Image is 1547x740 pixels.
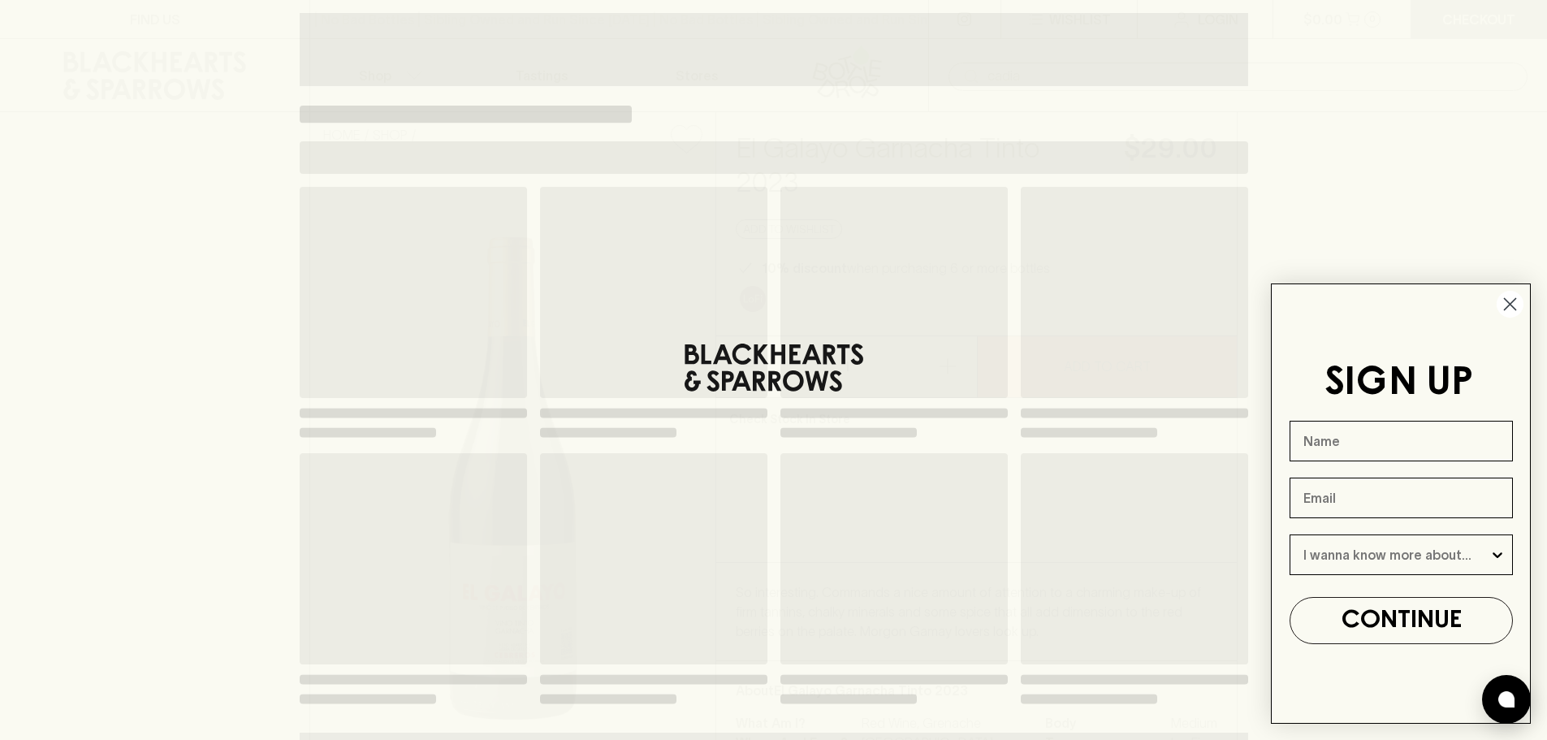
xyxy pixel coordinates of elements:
[1496,290,1524,318] button: Close dialog
[1498,691,1515,708] img: bubble-icon
[1290,421,1513,461] input: Name
[1489,535,1506,574] button: Show Options
[1324,365,1473,402] span: SIGN UP
[1290,597,1513,644] button: CONTINUE
[1290,478,1513,518] input: Email
[1255,267,1547,740] div: FLYOUT Form
[1303,535,1489,574] input: I wanna know more about...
